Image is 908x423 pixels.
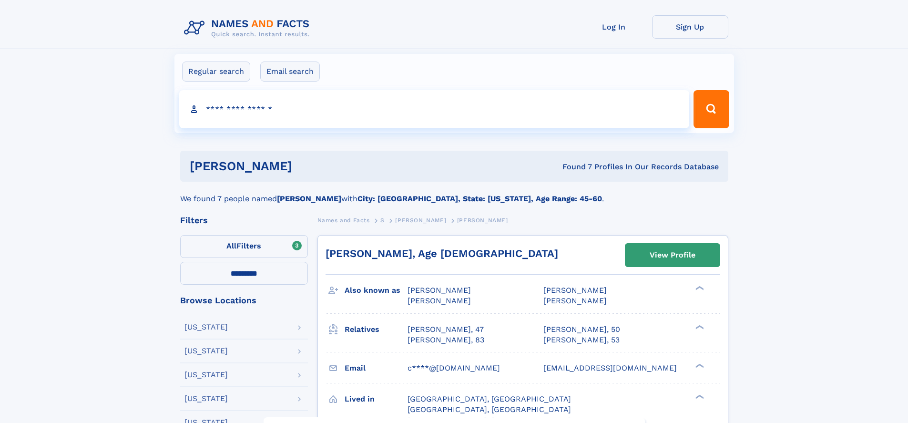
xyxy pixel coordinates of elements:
[357,194,602,203] b: City: [GEOGRAPHIC_DATA], State: [US_STATE], Age Range: 45-60
[179,90,690,128] input: search input
[652,15,728,39] a: Sign Up
[408,394,571,403] span: [GEOGRAPHIC_DATA], [GEOGRAPHIC_DATA]
[395,214,446,226] a: [PERSON_NAME]
[380,214,385,226] a: S
[260,62,320,82] label: Email search
[408,335,484,345] a: [PERSON_NAME], 83
[226,241,236,250] span: All
[693,393,704,400] div: ❯
[543,324,620,335] a: [PERSON_NAME], 50
[408,296,471,305] span: [PERSON_NAME]
[180,296,308,305] div: Browse Locations
[180,235,308,258] label: Filters
[543,286,607,295] span: [PERSON_NAME]
[345,282,408,299] h3: Also known as
[184,347,228,355] div: [US_STATE]
[326,248,558,259] a: [PERSON_NAME], Age [DEMOGRAPHIC_DATA]
[427,162,719,172] div: Found 7 Profiles In Our Records Database
[180,182,728,205] div: We found 7 people named with .
[576,15,652,39] a: Log In
[625,244,720,267] a: View Profile
[693,285,704,291] div: ❯
[180,15,317,41] img: Logo Names and Facts
[693,362,704,369] div: ❯
[543,363,677,372] span: [EMAIL_ADDRESS][DOMAIN_NAME]
[395,217,446,224] span: [PERSON_NAME]
[380,217,385,224] span: S
[650,244,695,266] div: View Profile
[457,217,508,224] span: [PERSON_NAME]
[345,360,408,376] h3: Email
[408,324,484,335] a: [PERSON_NAME], 47
[182,62,250,82] label: Regular search
[317,214,370,226] a: Names and Facts
[345,321,408,338] h3: Relatives
[408,286,471,295] span: [PERSON_NAME]
[184,371,228,379] div: [US_STATE]
[543,296,607,305] span: [PERSON_NAME]
[694,90,729,128] button: Search Button
[543,335,620,345] a: [PERSON_NAME], 53
[184,395,228,402] div: [US_STATE]
[345,391,408,407] h3: Lived in
[190,160,428,172] h1: [PERSON_NAME]
[180,216,308,225] div: Filters
[277,194,341,203] b: [PERSON_NAME]
[693,324,704,330] div: ❯
[184,323,228,331] div: [US_STATE]
[408,405,571,414] span: [GEOGRAPHIC_DATA], [GEOGRAPHIC_DATA]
